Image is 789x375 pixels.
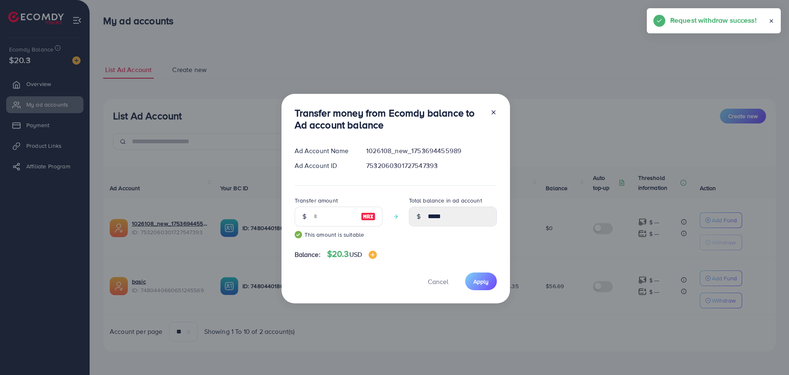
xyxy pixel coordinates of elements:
label: Transfer amount [295,196,338,205]
span: Apply [473,277,489,286]
button: Apply [465,273,497,290]
span: Balance: [295,250,321,259]
div: Ad Account ID [288,161,360,170]
button: Cancel [418,273,459,290]
h4: $20.3 [327,249,377,259]
h5: Request withdraw success! [670,15,757,26]
h3: Transfer money from Ecomdy balance to Ad account balance [295,107,484,131]
div: Ad Account Name [288,146,360,156]
img: image [361,212,376,221]
iframe: Chat [754,338,783,369]
label: Total balance in ad account [409,196,482,205]
small: This amount is suitable [295,231,383,239]
span: USD [349,250,362,259]
div: 1026108_new_1753694455989 [360,146,503,156]
img: guide [295,231,302,238]
span: Cancel [428,277,448,286]
div: 7532060301727547393 [360,161,503,170]
img: image [369,251,377,259]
